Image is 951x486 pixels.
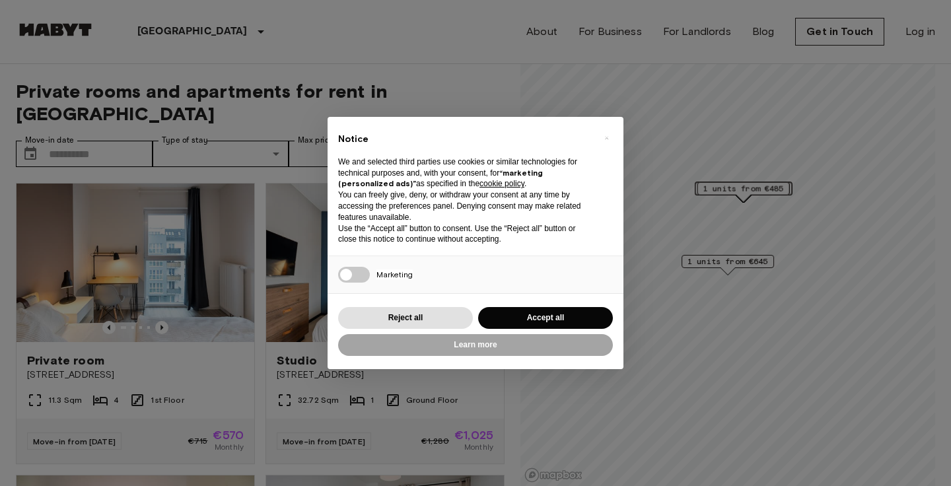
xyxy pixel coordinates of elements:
[596,127,617,149] button: Close this notice
[604,130,609,146] span: ×
[478,307,613,329] button: Accept all
[338,223,592,246] p: Use the “Accept all” button to consent. Use the “Reject all” button or close this notice to conti...
[338,334,613,356] button: Learn more
[338,133,592,146] h2: Notice
[338,190,592,223] p: You can freely give, deny, or withdraw your consent at any time by accessing the preferences pane...
[338,168,543,189] strong: “marketing (personalized ads)”
[338,156,592,190] p: We and selected third parties use cookies or similar technologies for technical purposes and, wit...
[376,269,413,279] span: Marketing
[338,307,473,329] button: Reject all
[479,179,524,188] a: cookie policy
